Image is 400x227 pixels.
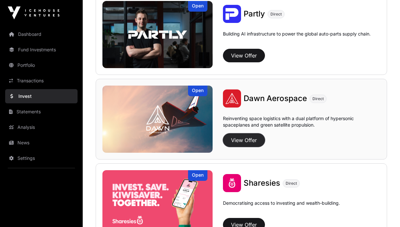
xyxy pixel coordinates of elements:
[188,86,207,96] div: Open
[5,151,78,165] a: Settings
[223,133,265,147] button: View Offer
[102,86,213,153] img: Dawn Aerospace
[223,31,371,46] p: Building AI infrastructure to power the global auto-parts supply chain.
[244,178,280,188] a: Sharesies
[5,58,78,72] a: Portfolio
[244,9,265,18] span: Partly
[5,27,78,41] a: Dashboard
[270,12,282,17] span: Direct
[223,200,340,215] p: Democratising access to investing and wealth-building.
[223,174,241,192] img: Sharesies
[368,196,400,227] iframe: Chat Widget
[188,1,207,12] div: Open
[223,49,265,62] button: View Offer
[102,1,213,68] a: PartlyOpen
[102,1,213,68] img: Partly
[5,136,78,150] a: News
[5,74,78,88] a: Transactions
[223,5,241,23] img: Partly
[5,43,78,57] a: Fund Investments
[244,9,265,19] a: Partly
[188,170,207,181] div: Open
[286,181,297,186] span: Direct
[8,6,59,19] img: Icehouse Ventures Logo
[102,86,213,153] a: Dawn AerospaceOpen
[244,93,307,104] a: Dawn Aerospace
[5,105,78,119] a: Statements
[244,94,307,103] span: Dawn Aerospace
[223,115,380,131] p: Reinventing space logistics with a dual platform of hypersonic spaceplanes and green satellite pr...
[5,120,78,134] a: Analysis
[312,96,324,101] span: Direct
[223,89,241,108] img: Dawn Aerospace
[5,89,78,103] a: Invest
